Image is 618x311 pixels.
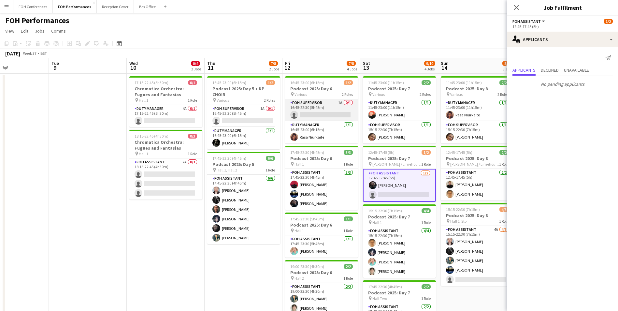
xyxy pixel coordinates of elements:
span: Wed [129,60,138,66]
span: Unavailable [564,68,589,72]
span: Hall 1 [372,220,382,225]
span: Hall 1 [295,162,304,167]
span: 17:45-23:30 (5h45m) [290,216,324,221]
app-card-role: FOH Assistant4A4/515:15-22:30 (7h15m)[PERSON_NAME][PERSON_NAME][PERSON_NAME][PERSON_NAME] [441,226,514,286]
h3: Podcast 2025: Day 7 [363,86,436,92]
span: 12 [284,64,290,71]
app-job-card: 17:15-22:45 (5h30m)0/1Chromatica Orchestra: Fugues and Fantasias Hall 11 RoleDuty Manager4A0/117:... [129,76,202,127]
span: Various [450,92,463,97]
h3: Podcast 2025: Day 6 [285,222,358,228]
span: 2 Roles [264,98,275,103]
app-job-card: 16:45-23:00 (6h15m)1/2Podcast 2025: Day 6 Various2 RolesFOH Supervisor1A0/116:45-22:30 (5h45m) Du... [285,76,358,143]
span: 2 Roles [420,92,431,97]
span: Jobs [35,28,45,34]
app-card-role: Duty Manager1/111:45-23:00 (11h15m)[PERSON_NAME] [363,99,436,121]
app-card-role: Duty Manager1/111:45-23:00 (11h15m)Rasa Niurkaite [441,99,514,121]
app-job-card: 15:15-22:30 (7h15m)4/4Podcast 2025: Day 7 Hall 11 RoleFOH Assistant4/415:15-22:30 (7h15m)[PERSON_... [363,204,436,278]
app-job-card: 17:45-23:30 (5h45m)1/1Podcast 2025: Day 6 Hall 11 RoleFOH Assistant1/117:45-23:30 (5h45m)[PERSON_... [285,213,358,258]
app-card-role: FOH Supervisor1A0/116:45-22:30 (5h45m) [285,99,358,121]
span: [PERSON_NAME] / Limehouse / Wenlock + STP [450,162,499,167]
app-job-card: 17:45-22:30 (4h45m)6/6Podcast 2025: Day 5 Hall 1, Hall 21 RoleFOH Assistant6/617:45-22:30 (4h45m)... [207,152,280,244]
a: View [3,27,17,35]
app-card-role: FOH Assistant2/212:45-17:45 (5h)[PERSON_NAME][PERSON_NAME] [441,169,514,200]
div: 11:45-23:00 (11h15m)2/2Podcast 2025: Day 8 Various2 RolesDuty Manager1/111:45-23:00 (11h15m)Rasa ... [441,76,514,143]
span: Fri [285,60,290,66]
span: 11:45-23:00 (11h15m) [368,80,404,85]
span: 1 Role [266,168,275,172]
span: Hall 2 [295,276,304,281]
h3: Podcast 2025: Day 8 [441,155,514,161]
app-card-role: FOH Supervisor1/115:15-22:30 (7h15m)[PERSON_NAME] [363,121,436,143]
a: Edit [18,27,31,35]
app-card-role: FOH Assistant1/212:45-17:45 (5h)[PERSON_NAME] [363,169,436,202]
span: 2 Roles [497,92,509,97]
span: Various [372,92,385,97]
span: View [5,28,14,34]
app-card-role: FOH Supervisor1/115:15-22:30 (7h15m)[PERSON_NAME] [441,121,514,143]
h3: Podcast 2025: Day 6 [285,270,358,275]
span: 4/5 [499,207,509,212]
app-job-card: 16:45-23:00 (6h15m)1/2Podcast 2025: Day 5 + KP CHOIR Various2 RolesFOH Supervisor1A0/116:45-22:30... [207,76,280,149]
app-card-role: Duty Manager4A0/117:15-22:45 (5h30m) [129,105,202,127]
h3: Podcast 2025: Day 8 [441,213,514,218]
span: Hall 1, Hall 2 [217,168,237,172]
span: 10 [128,64,138,71]
span: Hall 1 [139,151,148,156]
h3: Podcast 2025: Day 6 [285,155,358,161]
h3: Podcast 2025: Day 5 [207,161,280,167]
span: 17:45-22:30 (4h45m) [212,156,246,161]
app-job-card: 12:45-17:45 (5h)2/2Podcast 2025: Day 8 [PERSON_NAME] / Limehouse / Wenlock + STP1 RoleFOH Assista... [441,146,514,200]
span: Hall 1 [139,98,148,103]
app-card-role: Duty Manager1/116:45-23:00 (6h15m)Rasa Niurkaite [285,121,358,143]
span: 1 Role [343,276,353,281]
app-card-role: FOH Assistant1/117:45-23:30 (5h45m)[PERSON_NAME] [285,235,358,258]
span: Sat [363,60,370,66]
span: FOH Assistant [512,19,541,24]
app-card-role: FOH Assistant4/415:15-22:30 (7h15m)[PERSON_NAME][PERSON_NAME][PERSON_NAME][PERSON_NAME] [363,227,436,278]
span: [PERSON_NAME] / Limehouse / Wenlock [372,162,421,167]
span: 12:45-17:45 (5h) [446,150,472,155]
span: 8/9 [502,61,511,66]
span: 17:15-22:45 (5h30m) [135,80,168,85]
button: Box Office [134,0,161,13]
a: Jobs [32,27,47,35]
span: 15:15-22:30 (7h15m) [446,207,480,212]
span: 2/2 [422,284,431,289]
span: 11 [206,64,215,71]
div: BST [40,51,47,56]
h1: FOH Performances [5,16,69,25]
span: 11:45-23:00 (11h15m) [446,80,482,85]
span: 1 Role [343,228,353,233]
span: 12:45-17:45 (5h) [368,150,395,155]
p: No pending applicants [507,79,618,90]
span: 1 Role [499,162,509,167]
div: 12:45-17:45 (5h)1/2Podcast 2025: Day 7 [PERSON_NAME] / Limehouse / Wenlock1 RoleFOH Assistant1/21... [363,146,436,202]
div: 12:45-17:45 (5h) [512,24,613,29]
h3: Podcast 2025: Day 5 + KP CHOIR [207,86,280,97]
span: 13 [362,64,370,71]
app-job-card: 17:45-22:30 (4h45m)3/3Podcast 2025: Day 6 Hall 11 RoleFOH Assistant3/317:45-22:30 (4h45m)[PERSON_... [285,146,358,210]
span: 1 Role [343,162,353,167]
h3: Podcast 2025: Day 7 [363,155,436,161]
span: Hall 1, Stp [450,219,467,224]
span: Thu [207,60,215,66]
span: 15:15-22:30 (7h15m) [368,208,402,213]
h3: Chromatica Orchestra: Fugues and Fantasias [129,86,202,97]
app-job-card: 15:15-22:30 (7h15m)4/5Podcast 2025: Day 8 Hall 1, Stp1 RoleFOH Assistant4A4/515:15-22:30 (7h15m)[... [441,203,514,286]
span: 1 Role [499,219,509,224]
app-card-role: FOH Assistant7A0/318:15-22:45 (4h30m) [129,158,202,200]
a: Comms [49,27,68,35]
span: 0/3 [188,134,197,139]
span: Week 37 [22,51,38,56]
span: 1 Role [421,162,431,167]
app-card-role: Duty Manager1/116:45-23:00 (6h15m)[PERSON_NAME] [207,127,280,149]
span: 2/2 [499,80,509,85]
span: 2/2 [499,150,509,155]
